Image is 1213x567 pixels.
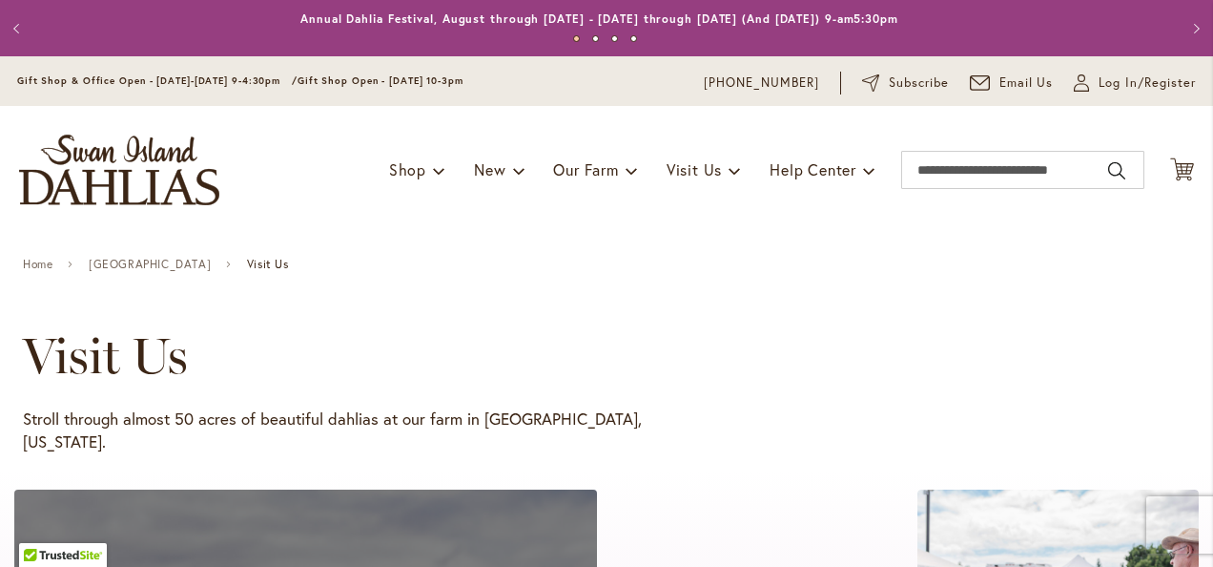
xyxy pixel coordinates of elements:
span: Log In/Register [1099,73,1196,93]
span: Email Us [999,73,1054,93]
button: 4 of 4 [630,35,637,42]
button: 3 of 4 [611,35,618,42]
a: [GEOGRAPHIC_DATA] [89,258,211,271]
span: Visit Us [667,159,722,179]
button: Next [1175,10,1213,48]
span: Gift Shop & Office Open - [DATE]-[DATE] 9-4:30pm / [17,74,298,87]
button: 1 of 4 [573,35,580,42]
a: Log In/Register [1074,73,1196,93]
a: Email Us [970,73,1054,93]
span: Our Farm [553,159,618,179]
span: Visit Us [247,258,289,271]
span: Help Center [770,159,856,179]
span: Subscribe [889,73,949,93]
span: Shop [389,159,426,179]
a: store logo [19,135,219,205]
h1: Visit Us [23,327,1135,385]
a: Subscribe [862,73,949,93]
p: Stroll through almost 50 acres of beautiful dahlias at our farm in [GEOGRAPHIC_DATA], [US_STATE]. [23,408,643,453]
a: Home [23,258,52,271]
button: 2 of 4 [592,35,599,42]
a: Annual Dahlia Festival, August through [DATE] - [DATE] through [DATE] (And [DATE]) 9-am5:30pm [300,11,898,26]
a: [PHONE_NUMBER] [704,73,819,93]
span: New [474,159,505,179]
span: Gift Shop Open - [DATE] 10-3pm [298,74,463,87]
